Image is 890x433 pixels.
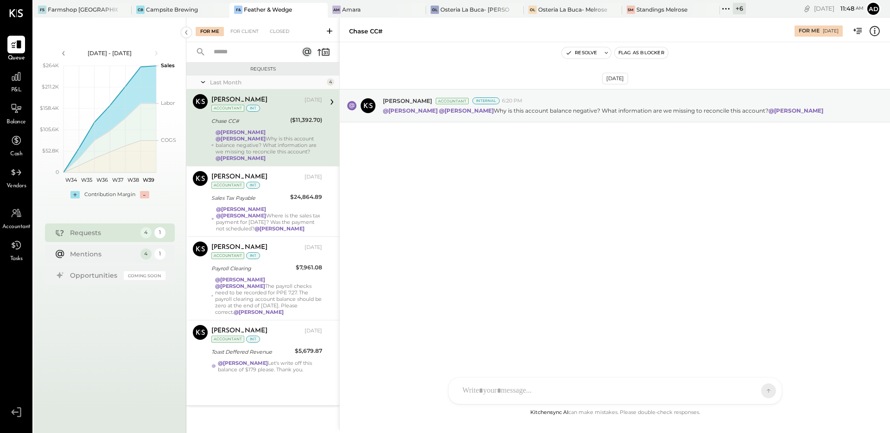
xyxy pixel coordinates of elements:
strong: @[PERSON_NAME] [215,276,265,283]
a: Vendors [0,164,32,191]
text: COGS [161,137,176,143]
div: SM [627,6,635,14]
text: W35 [81,177,92,183]
text: Sales [161,62,175,69]
div: + 6 [733,3,746,14]
a: Accountant [0,204,32,231]
strong: @[PERSON_NAME] [383,107,438,114]
div: Accountant [211,336,244,343]
div: Requests [70,228,136,237]
div: [DATE] [305,327,322,335]
div: Accountant [211,105,244,112]
div: Feather & Wedge [244,6,292,13]
strong: @[PERSON_NAME] [216,155,266,161]
span: P&L [11,86,22,95]
div: $24,864.89 [290,192,322,202]
div: Chase CC# [211,116,287,126]
div: F& [234,6,242,14]
p: Why is this account balance negative? What information are we missing to reconcile this account? [383,107,825,115]
div: Payroll Clearing [211,264,293,273]
strong: @[PERSON_NAME] [218,360,268,366]
div: [PERSON_NAME] [211,96,267,105]
div: Coming Soon [124,271,165,280]
div: + [70,191,80,198]
span: Balance [6,118,26,127]
div: Accountant [436,98,469,104]
span: Vendors [6,182,26,191]
strong: @[PERSON_NAME] [216,206,266,212]
span: Queue [8,54,25,63]
a: P&L [0,68,32,95]
div: Farmshop [GEOGRAPHIC_DATA][PERSON_NAME] [48,6,118,13]
div: int [246,182,260,189]
text: W38 [127,177,139,183]
div: Sales Tax Payable [211,193,287,203]
text: Labor [161,100,175,106]
div: Campsite Brewing [146,6,198,13]
div: Osteria La Buca- [PERSON_NAME][GEOGRAPHIC_DATA] [440,6,510,13]
div: [DATE] - [DATE] [70,49,149,57]
div: Why is this account balance negative? What information are we missing to reconcile this account? [216,129,322,161]
div: - [140,191,149,198]
div: $5,679.87 [295,346,322,356]
text: W34 [65,177,77,183]
div: Contribution Margin [84,191,135,198]
div: For Client [226,27,263,36]
div: 4 [140,227,152,238]
text: $105.6K [40,126,59,133]
strong: @[PERSON_NAME] [234,309,284,315]
div: [PERSON_NAME] [211,326,267,336]
a: Tasks [0,236,32,263]
text: $211.2K [42,83,59,90]
div: [DATE] [823,28,839,34]
div: [DATE] [305,96,322,104]
button: Flag as Blocker [615,47,668,58]
div: [PERSON_NAME] [211,243,267,252]
div: Accountant [211,182,244,189]
text: $158.4K [40,105,59,111]
div: int [246,252,260,259]
strong: @[PERSON_NAME] [216,212,266,219]
div: [DATE] [305,173,322,181]
div: ($11,392.70) [290,115,322,125]
div: [PERSON_NAME] [211,172,267,182]
text: $52.8K [42,147,59,154]
strong: @[PERSON_NAME] [216,135,266,142]
div: 1 [154,227,165,238]
div: Am [332,6,341,14]
div: Toast Deffered Revenue [211,347,292,357]
div: Chase CC# [349,27,382,36]
div: OL [431,6,439,14]
div: Last Month [210,78,324,86]
div: int [246,105,260,112]
a: Queue [0,36,32,63]
span: Tasks [10,255,23,263]
span: Accountant [2,223,31,231]
div: [DATE] [305,244,322,251]
div: Closed [265,27,294,36]
div: copy link [802,4,812,13]
div: For Me [196,27,224,36]
div: FS [38,6,46,14]
div: Opportunities [70,271,119,280]
div: Standings Melrose [636,6,687,13]
div: OL [528,6,537,14]
div: For Me [799,27,820,35]
text: $264K [43,62,59,69]
div: Internal [472,97,500,104]
text: W39 [142,177,154,183]
div: 4 [327,78,334,86]
span: Cash [10,150,22,159]
strong: @[PERSON_NAME] [254,225,305,232]
div: Where is the sales tax payment for [DATE]? Was the payment not scheduled? [216,206,322,232]
span: [PERSON_NAME] [383,97,432,105]
strong: @[PERSON_NAME] [215,283,265,289]
div: $7,961.08 [296,263,322,272]
div: int [246,336,260,343]
div: 1 [154,248,165,260]
text: W36 [96,177,108,183]
strong: @[PERSON_NAME] [216,129,266,135]
button: Resolve [562,47,601,58]
button: Ad [866,1,881,16]
a: Cash [0,132,32,159]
